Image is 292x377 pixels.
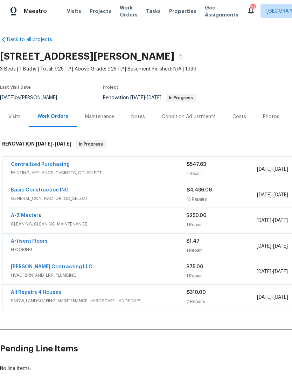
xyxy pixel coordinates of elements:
span: [DATE] [257,295,272,300]
span: HVAC, BRN_AND_LRR, PLUMBING [11,272,186,279]
span: [DATE] [273,269,288,274]
span: SNOW, LANDSCAPING_MAINTENANCE, HARDSCAPE_LANDSCAPE [11,297,187,304]
span: [DATE] [55,141,71,146]
span: $250.00 [186,213,207,218]
a: Centralized Purchasing [11,162,70,167]
div: 13 [250,4,255,11]
span: Renovation [103,95,196,100]
div: Photos [263,113,279,120]
span: $4,436.06 [187,188,212,193]
span: [DATE] [36,141,53,146]
span: [DATE] [257,218,271,223]
div: Condition Adjustments [162,113,216,120]
button: Copy Address [174,50,187,63]
a: Basic Construction INC [11,188,69,193]
span: [DATE] [257,244,271,249]
span: [DATE] [257,269,271,274]
div: Costs [232,113,246,120]
a: [PERSON_NAME] Contracting LLC [11,264,92,269]
span: [DATE] [257,167,272,172]
div: 1 Repair [186,247,256,254]
span: [DATE] [273,167,288,172]
span: [DATE] [273,244,288,249]
span: In Progress [76,141,106,148]
span: Geo Assignments [205,4,238,18]
span: $310.00 [187,290,206,295]
span: $547.63 [187,162,206,167]
span: - [257,268,288,275]
a: Artisent Floors [11,239,48,244]
div: 1 Repair [186,272,256,280]
h6: RENOVATION [2,140,71,148]
span: Properties [169,8,196,15]
span: - [36,141,71,146]
span: Tasks [146,9,161,14]
span: Projects [90,8,111,15]
span: GENERAL_CONTRACTOR, OD_SELECT [11,195,187,202]
div: Visits [8,113,21,120]
div: 2 Repairs [187,298,257,305]
span: - [257,294,288,301]
span: [DATE] [130,95,145,100]
span: [DATE] [147,95,161,100]
span: Project [103,85,118,89]
span: - [130,95,161,100]
div: 1 Repair [186,221,256,228]
span: Work Orders [120,4,138,18]
div: 13 Repairs [187,196,257,203]
div: Maintenance [85,113,114,120]
span: $75.00 [186,264,203,269]
a: A-Z Masters [11,213,41,218]
span: [DATE] [273,193,288,197]
div: 1 Repair [187,170,257,177]
span: CLEANING, CLEANING_MAINTENANCE [11,221,186,228]
span: [DATE] [273,218,288,223]
span: $1.47 [186,239,200,244]
span: Maestro [24,8,47,15]
span: - [257,166,288,173]
span: [DATE] [257,193,272,197]
span: In Progress [166,96,196,100]
div: Work Orders [37,113,68,120]
a: All Repairs 4 Houses [11,290,61,295]
span: [DATE] [273,295,288,300]
span: Visits [67,8,81,15]
span: FLOORING [11,246,186,253]
div: Notes [131,113,145,120]
span: - [257,243,288,250]
span: PAINTING, APPLIANCE, CABINETS, OD_SELECT [11,169,187,176]
span: - [257,217,288,224]
span: - [257,191,288,198]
